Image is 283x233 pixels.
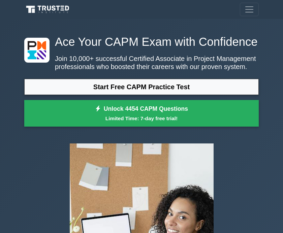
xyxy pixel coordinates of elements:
button: Toggle navigation [240,3,259,16]
h1: Ace Your CAPM Exam with Confidence [24,35,259,49]
p: Join 10,000+ successful Certified Associate in Project Management professionals who boosted their... [24,55,259,71]
small: Limited Time: 7-day free trial! [33,114,250,122]
a: Unlock 4454 CAPM QuestionsLimited Time: 7-day free trial! [24,100,259,127]
a: Start Free CAPM Practice Test [24,79,259,95]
